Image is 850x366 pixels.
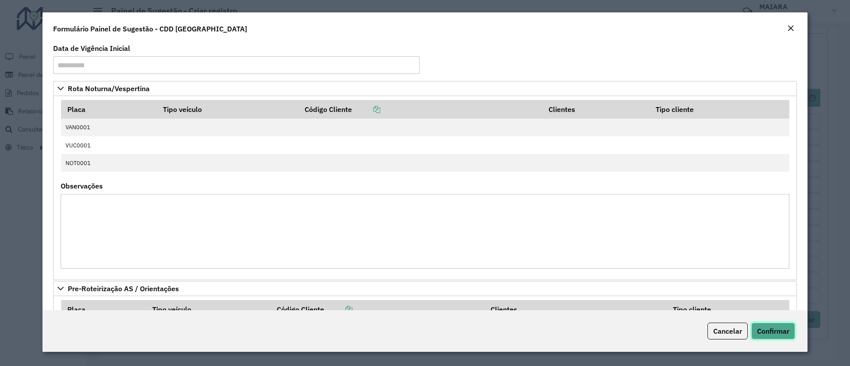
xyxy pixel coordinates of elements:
label: Data de Vigência Inicial [53,43,130,54]
div: Rota Noturna/Vespertina [53,96,797,280]
span: Confirmar [757,327,789,335]
a: Copiar [352,105,380,114]
a: Pre-Roteirização AS / Orientações [53,281,797,296]
td: NOT0001 [61,154,157,172]
h4: Formulário Painel de Sugestão - CDD [GEOGRAPHIC_DATA] [53,23,247,34]
th: Tipo cliente [650,100,789,119]
a: Copiar [324,305,352,314]
td: VAN0001 [61,119,157,136]
span: Pre-Roteirização AS / Orientações [68,285,179,292]
th: Tipo veículo [157,100,298,119]
span: Rota Noturna/Vespertina [68,85,150,92]
th: Tipo veículo [146,300,270,319]
th: Tipo cliente [667,300,789,319]
label: Observações [61,181,103,191]
button: Cancelar [707,323,748,339]
th: Código Cliente [298,100,542,119]
button: Confirmar [751,323,795,339]
em: Fechar [787,25,794,32]
th: Clientes [484,300,667,319]
th: Placa [61,100,157,119]
td: VUC0001 [61,136,157,154]
th: Clientes [542,100,650,119]
th: Código Cliente [270,300,484,319]
th: Placa [61,300,146,319]
button: Close [784,23,797,35]
span: Cancelar [713,327,742,335]
a: Rota Noturna/Vespertina [53,81,797,96]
